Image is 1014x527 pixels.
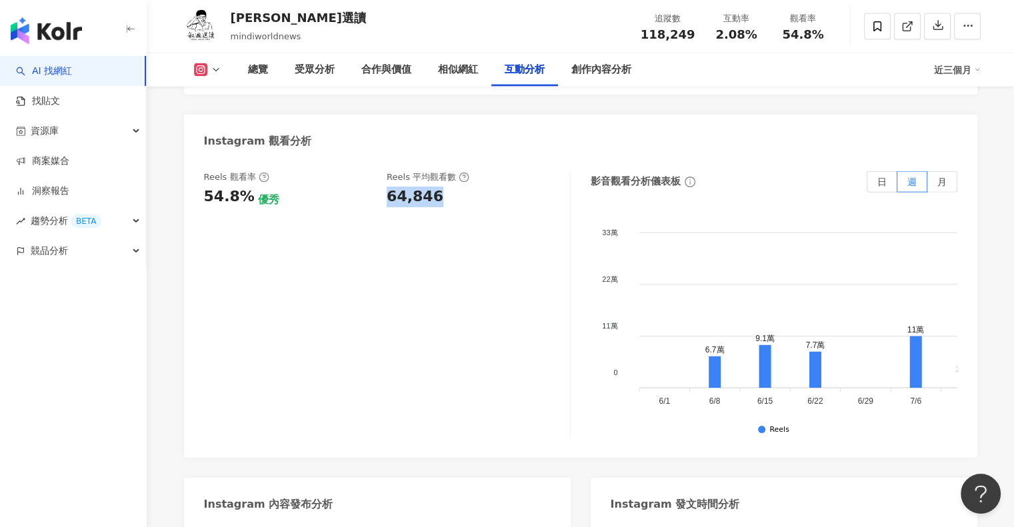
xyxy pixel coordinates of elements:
div: 追蹤數 [641,12,695,25]
div: 影音觀看分析儀表板 [591,175,681,189]
tspan: 6/29 [858,396,874,406]
div: BETA [71,215,101,228]
tspan: 0 [613,368,617,376]
tspan: 33萬 [602,229,617,237]
a: searchAI 找網紅 [16,65,72,78]
span: 趨勢分析 [31,206,101,236]
div: 54.8% [204,187,255,207]
div: 64,846 [387,187,443,207]
div: Instagram 觀看分析 [204,134,312,149]
tspan: 11萬 [602,321,617,329]
div: Reels [769,426,789,434]
span: 54.8% [782,28,823,41]
tspan: 6/1 [659,396,671,406]
a: 找貼文 [16,95,60,108]
span: rise [16,217,25,226]
tspan: 6/15 [757,396,773,406]
tspan: 7/6 [911,396,922,406]
div: 優秀 [258,193,279,207]
span: 日 [877,177,887,187]
div: 創作內容分析 [571,62,631,78]
iframe: Help Scout Beacon - Open [961,474,1001,514]
a: 商案媒合 [16,155,69,168]
span: 競品分析 [31,236,68,266]
div: 相似網紅 [438,62,478,78]
img: KOL Avatar [181,7,221,47]
div: Reels 觀看率 [204,171,269,183]
div: 受眾分析 [295,62,335,78]
tspan: 22萬 [602,275,617,283]
tspan: 6/22 [808,396,824,406]
tspan: 6/8 [709,396,721,406]
span: 資源庫 [31,116,59,146]
span: info-circle [683,175,697,189]
span: 2.08% [715,28,757,41]
a: 洞察報告 [16,185,69,198]
div: 總覽 [248,62,268,78]
div: 互動率 [711,12,762,25]
div: Reels 平均觀看數 [387,171,469,183]
div: Instagram 發文時間分析 [611,497,740,512]
div: 觀看率 [778,12,829,25]
img: logo [11,17,82,44]
span: 月 [937,177,947,187]
span: 118,249 [641,27,695,41]
div: [PERSON_NAME]選讀 [231,9,366,26]
div: 合作與價值 [361,62,411,78]
span: mindiworldnews [231,31,301,41]
div: Instagram 內容發布分析 [204,497,333,512]
div: 近三個月 [934,59,981,81]
div: 互動分析 [505,62,545,78]
span: 週 [907,177,917,187]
